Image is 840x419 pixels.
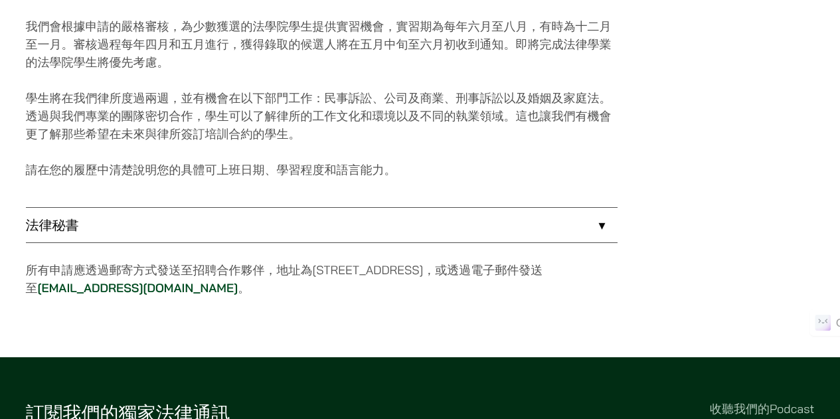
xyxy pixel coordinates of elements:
[26,208,618,242] a: 法律秘書
[26,19,612,70] font: 我們會根據申請的嚴格審核，為少數獲選的法學院學生提供實習機會，實習期為每年六月至八月，有時為十二月至一月。審核過程每年四月和五月進行，獲得錄取的候選人將在五月中旬至六月初收到通知。即將完成法律學...
[26,7,618,207] div: 實習
[710,401,815,416] font: 收聽我們的Podcast
[26,90,612,141] font: 學生將在我們律所度過兩週，並有機會在以下部門工作：民事訴訟、公司及商業、刑事訴訟以及婚姻及家庭法。透過與我們專業的團隊密切合作，學生可以了解律所的工作文化和環境以及不同的執業領域。這也讓我們有機...
[38,280,238,295] a: [EMAIL_ADDRESS][DOMAIN_NAME]
[26,216,79,234] font: 法律秘書
[26,162,396,177] font: 請在您的履歷中清楚說明您的具體可上班日期、學習程度和語言能力。
[238,280,250,295] font: 。
[26,262,543,295] font: 所有申請應透過郵寄方式發送至招聘合作夥伴，地址為[STREET_ADDRESS]，或透過電子郵件發送至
